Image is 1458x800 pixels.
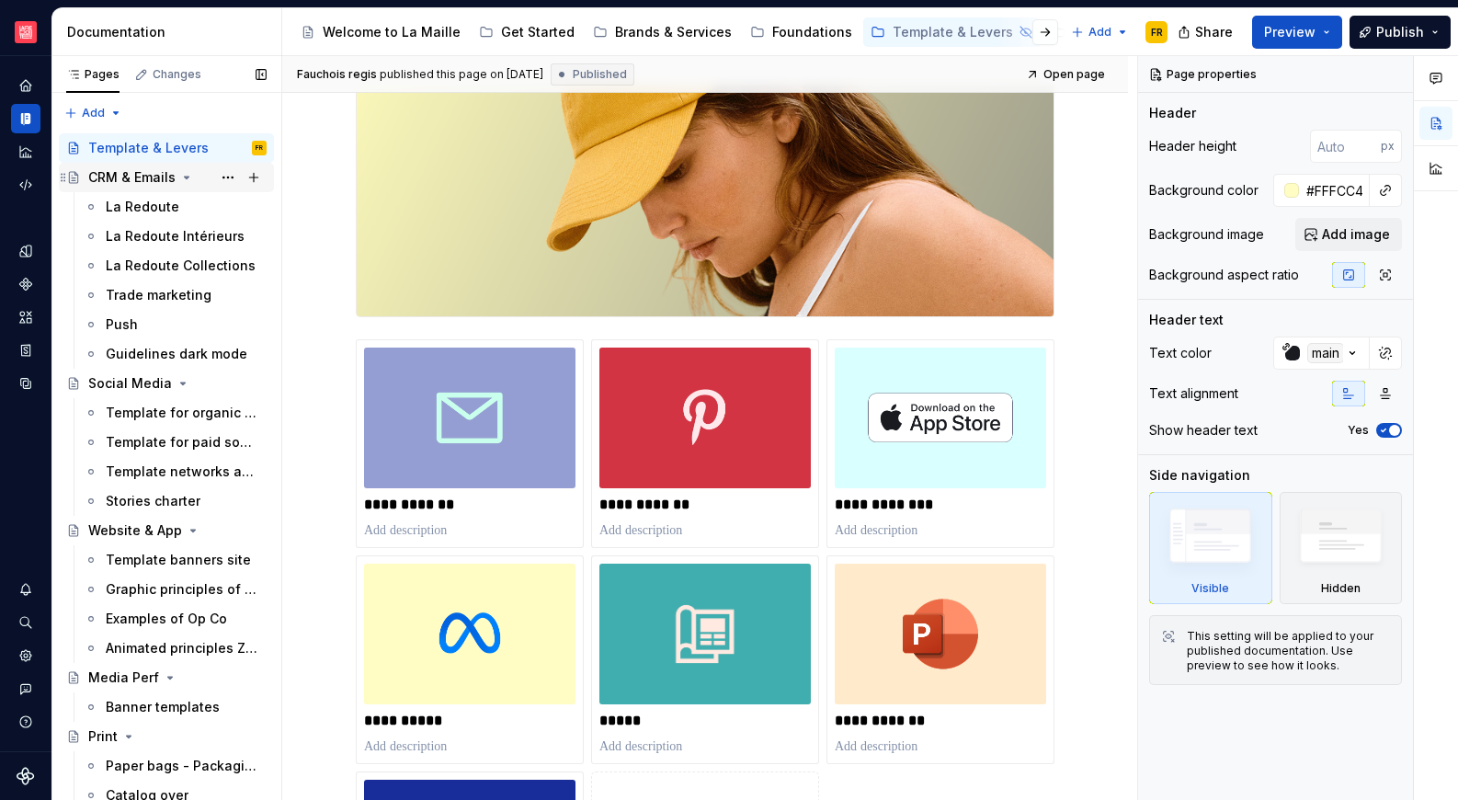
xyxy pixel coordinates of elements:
div: Data sources [11,369,40,398]
div: Text color [1149,344,1212,362]
a: Template & LeversFR [59,133,274,163]
a: La Redoute Intérieurs [76,222,274,251]
div: Header [1149,104,1196,122]
label: Yes [1348,423,1369,438]
div: Animated principles Zsa Op Co [106,639,257,657]
div: Welcome to La Maille [323,23,461,41]
div: Hidden [1321,581,1361,596]
div: Analytics [11,137,40,166]
span: Publish [1376,23,1424,41]
a: Guidelines dark mode [76,339,274,369]
a: Assets [11,303,40,332]
input: Auto [1310,130,1381,163]
div: Hidden [1280,492,1403,604]
button: Add [1065,19,1134,45]
button: Search ⌘K [11,608,40,637]
div: Code automation [11,170,40,200]
a: Get Started [472,17,582,47]
a: Documentation [11,104,40,133]
input: Auto [1299,174,1370,207]
span: Add [1088,25,1111,40]
img: ae160e2d-0cbc-447a-88f3-b4eeba5f4336.png [599,348,811,488]
div: main [1307,343,1344,363]
a: Paper bags - Packaging [76,751,274,781]
button: Publish [1350,16,1451,49]
img: 519ba9a9-b9e4-464e-9726-7232c710ffe3.png [599,564,811,704]
button: main [1273,337,1370,370]
div: Template for paid social networks [106,433,257,451]
div: Side navigation [1149,466,1250,485]
a: Open page [1020,62,1113,87]
img: f3405acf-13fb-4172-8c62-e81dac66ecab.png [357,85,1054,316]
svg: Supernova Logo [17,767,35,785]
p: px [1381,139,1395,154]
div: Push [106,315,138,334]
button: Contact support [11,674,40,703]
div: Template & Levers [893,23,1013,41]
div: Social Media [88,374,172,393]
a: Media Perf [59,663,274,692]
a: Animated principles Zsa Op Co [76,634,274,663]
a: La Redoute Collections [76,251,274,280]
div: published this page on [DATE] [380,67,543,82]
a: Foundations [743,17,860,47]
a: Stories charter [76,486,274,516]
a: Template networks animated social [76,457,274,486]
a: Template & Levers [863,17,1041,47]
div: Header text [1149,311,1224,329]
div: Get Started [501,23,575,41]
div: Background color [1149,181,1259,200]
a: Print [59,722,274,751]
button: Notifications [11,575,40,604]
a: Settings [11,641,40,670]
button: Share [1168,16,1245,49]
span: Published [573,67,627,82]
span: Add image [1322,225,1390,244]
div: Banner templates [106,698,220,716]
div: Media Perf [88,669,159,687]
div: Template banners site [106,551,251,569]
div: Documentation [67,23,274,41]
div: Background aspect ratio [1149,266,1299,284]
a: Storybook stories [11,336,40,365]
a: La Redoute [76,192,274,222]
div: Foundations [772,23,852,41]
a: Brands & Services [586,17,739,47]
span: Share [1195,23,1233,41]
button: Add image [1295,218,1402,251]
div: Paper bags - Packaging [106,757,257,775]
div: Changes [153,67,201,82]
div: Website & App [88,521,182,540]
div: Print [88,727,118,746]
a: CRM & Emails [59,163,274,192]
div: Graphic principles of Op Co [106,580,257,599]
a: Template for paid social networks [76,428,274,457]
img: 1c5b7658-1f6c-49eb-8692-605ded0c260e.png [835,348,1046,488]
button: Add [59,100,128,126]
div: Stories charter [106,492,200,510]
div: Examples of Op Co [106,610,227,628]
div: Show header text [1149,421,1258,440]
a: Social Media [59,369,274,398]
div: FR [256,139,263,157]
div: Text alignment [1149,384,1238,403]
a: Trade marketing [76,280,274,310]
a: Template for organic social networks [76,398,274,428]
div: Pages [66,67,120,82]
div: Header height [1149,137,1236,155]
div: Background image [1149,225,1264,244]
div: FR [1151,25,1163,40]
a: Website & App [59,516,274,545]
div: Template for organic social networks [106,404,257,422]
div: La Redoute Intérieurs [106,227,245,246]
div: Visible [1149,492,1272,604]
button: Preview [1252,16,1342,49]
